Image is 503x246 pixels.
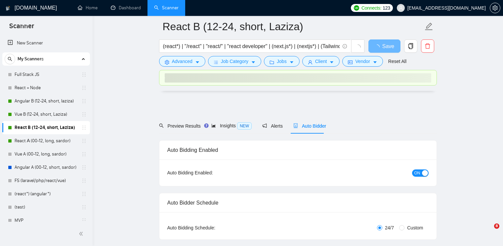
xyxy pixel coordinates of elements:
div: Auto Bidding Enabled: [167,169,254,176]
span: My Scanners [18,52,44,66]
span: holder [81,178,87,183]
span: robot [293,123,298,128]
span: holder [81,85,87,91]
span: holder [81,125,87,130]
span: caret-down [195,60,200,65]
a: Vue B (12-24, short, Laziza) [15,108,77,121]
div: Auto Bidding Enabled [167,141,429,159]
span: holder [81,72,87,77]
button: setting [490,3,500,13]
span: 24/7 [382,224,397,231]
a: dashboardDashboard [111,5,141,11]
span: Insights [211,123,252,128]
span: caret-down [329,60,334,65]
span: Auto Bidder [293,123,326,129]
span: Jobs [277,58,287,65]
a: Angular B (12-24, short, laziza) [15,94,77,108]
span: Client [315,58,327,65]
span: Save [382,42,394,50]
span: copy [404,43,417,49]
a: (react*) (angular*) [15,187,77,201]
a: Angular A (00-12, short, sardor) [15,161,77,174]
span: info-circle [343,44,347,48]
span: Preview Results [159,123,201,129]
span: setting [490,5,500,11]
span: caret-down [289,60,294,65]
div: Auto Bidding Schedule: [167,224,254,231]
span: 123 [383,4,390,12]
button: barsJob Categorycaret-down [208,56,261,67]
span: holder [81,98,87,104]
span: Vendor [355,58,370,65]
span: Connects: [361,4,381,12]
div: Auto Bidder Schedule [167,193,429,212]
span: ON [414,169,420,177]
a: homeHome [78,5,98,11]
span: double-left [79,230,85,237]
button: idcardVendorcaret-down [342,56,383,67]
a: Reset All [388,58,406,65]
span: NEW [237,122,252,130]
img: upwork-logo.png [354,5,359,11]
img: logo [6,3,10,14]
span: delete [421,43,434,49]
button: settingAdvancedcaret-down [159,56,205,67]
span: holder [81,165,87,170]
button: userClientcaret-down [302,56,340,67]
a: React + Node [15,81,77,94]
a: searchScanner [154,5,179,11]
div: Tooltip anchor [203,123,209,129]
a: New Scanner [8,36,85,50]
a: setting [490,5,500,11]
span: notification [262,123,267,128]
span: user [398,6,403,10]
span: user [308,60,313,65]
span: holder [81,112,87,117]
input: Scanner name... [163,18,423,35]
button: delete [421,39,434,53]
button: copy [404,39,417,53]
span: loading [355,44,361,50]
button: folderJobscaret-down [264,56,300,67]
iframe: Intercom live chat [481,223,496,239]
span: Advanced [172,58,192,65]
span: 8 [494,223,499,229]
span: folder [270,60,274,65]
span: holder [81,191,87,197]
span: Scanner [4,21,39,35]
span: holder [81,152,87,157]
span: idcard [348,60,353,65]
button: Save [368,39,400,53]
span: search [5,57,15,61]
span: holder [81,218,87,223]
a: Full Stack JS [15,68,77,81]
a: (test) [15,201,77,214]
span: Job Category [221,58,248,65]
a: React А (00-12, long, sardor) [15,134,77,148]
span: holder [81,205,87,210]
span: caret-down [373,60,377,65]
span: setting [165,60,169,65]
span: Alerts [262,123,283,129]
li: New Scanner [2,36,90,50]
span: search [159,123,164,128]
span: area-chart [211,123,216,128]
span: bars [214,60,218,65]
a: Vue A (00-12, long, sardor) [15,148,77,161]
a: MVP [15,214,77,227]
span: holder [81,138,87,144]
button: search [5,54,15,64]
input: Search Freelance Jobs... [163,42,340,50]
a: FS (laravel/php/react/vue) [15,174,77,187]
span: edit [425,22,433,31]
span: caret-down [251,60,256,65]
a: React B (12-24, short, Laziza) [15,121,77,134]
span: Custom [404,224,426,231]
span: loading [374,44,382,50]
